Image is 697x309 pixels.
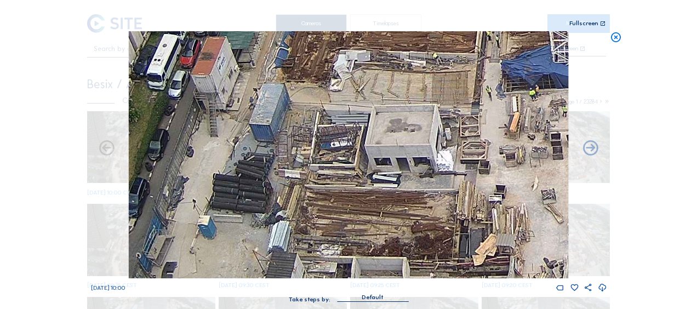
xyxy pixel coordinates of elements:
[362,293,384,302] div: Default
[91,284,125,291] span: [DATE] 10:00
[581,140,599,158] i: Back
[98,140,116,158] i: Forward
[569,20,598,27] div: Fullscreen
[129,31,568,278] img: Image
[289,296,330,302] div: Take steps by:
[337,293,408,301] div: Default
